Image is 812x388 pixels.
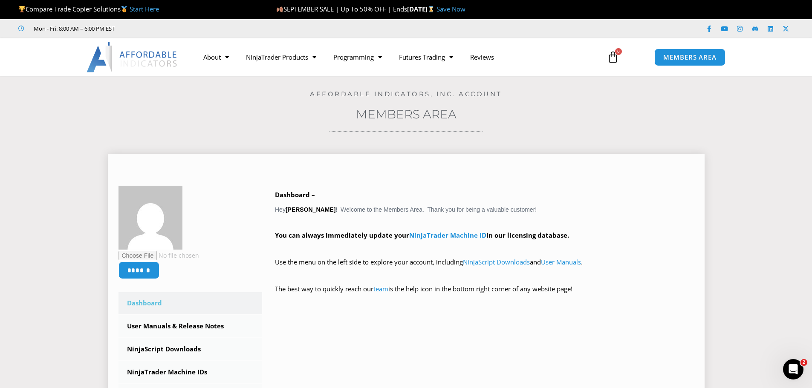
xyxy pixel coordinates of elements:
a: 0 [594,45,632,69]
a: User Manuals [541,258,581,266]
a: NinjaScript Downloads [118,338,263,360]
img: 🥇 [121,6,127,12]
a: NinjaTrader Machine ID [409,231,486,239]
img: LogoAI | Affordable Indicators – NinjaTrader [87,42,178,72]
span: 0 [615,48,622,55]
strong: [PERSON_NAME] [286,206,335,213]
a: Dashboard [118,292,263,314]
p: Use the menu on the left side to explore your account, including and . [275,256,694,280]
a: Futures Trading [390,47,462,67]
img: ⌛ [428,6,434,12]
a: MEMBERS AREA [654,49,725,66]
a: Affordable Indicators, Inc. Account [310,90,502,98]
a: NinjaTrader Machine IDs [118,361,263,383]
span: Mon - Fri: 8:00 AM – 6:00 PM EST [32,23,115,34]
span: MEMBERS AREA [663,54,717,60]
a: NinjaTrader Products [237,47,325,67]
img: 🏆 [19,6,25,12]
nav: Menu [195,47,597,67]
a: User Manuals & Release Notes [118,315,263,337]
p: The best way to quickly reach our is the help icon in the bottom right corner of any website page! [275,283,694,307]
img: 🍂 [277,6,283,12]
span: 2 [800,359,807,366]
strong: [DATE] [407,5,436,13]
a: team [373,285,388,293]
a: NinjaScript Downloads [463,258,530,266]
a: About [195,47,237,67]
a: Reviews [462,47,503,67]
b: Dashboard – [275,190,315,199]
span: Compare Trade Copier Solutions [18,5,159,13]
div: Hey ! Welcome to the Members Area. Thank you for being a valuable customer! [275,189,694,307]
img: aa38a12611a87d126c474ae9584c5bc055892c929e7c02884b63ef26a5b47bd1 [118,186,182,250]
a: Programming [325,47,390,67]
strong: You can always immediately update your in our licensing database. [275,231,569,239]
span: SEPTEMBER SALE | Up To 50% OFF | Ends [276,5,407,13]
a: Save Now [436,5,465,13]
a: Members Area [356,107,457,121]
a: Start Here [130,5,159,13]
iframe: Intercom live chat [783,359,803,379]
iframe: Customer reviews powered by Trustpilot [127,24,254,33]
